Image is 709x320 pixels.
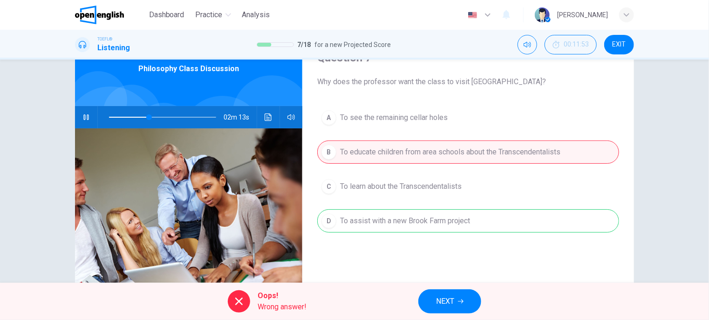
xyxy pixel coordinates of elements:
[613,41,626,48] span: EXIT
[196,9,223,20] span: Practice
[138,63,239,74] span: Philosophy Class Discussion
[224,106,257,128] span: 02m 13s
[545,35,597,54] button: 00:11:53
[239,7,274,23] button: Analysis
[97,36,112,42] span: TOEFL®
[149,9,184,20] span: Dashboard
[436,295,454,308] span: NEXT
[258,290,307,301] span: Oops!
[315,39,391,50] span: for a new Projected Score
[564,41,589,48] span: 00:11:53
[317,76,619,87] span: Why does the professor want the class to visit [GEOGRAPHIC_DATA]?
[557,9,608,20] div: [PERSON_NAME]
[467,12,478,19] img: en
[298,39,311,50] span: 7 / 18
[75,6,124,24] img: OpenEnglish logo
[545,35,597,54] div: Hide
[535,7,550,22] img: Profile picture
[604,35,634,54] button: EXIT
[261,106,276,128] button: Click to see the audio transcription
[145,7,188,23] button: Dashboard
[258,301,307,313] span: Wrong answer!
[242,9,270,20] span: Analysis
[418,289,481,313] button: NEXT
[75,6,145,24] a: OpenEnglish logo
[518,35,537,54] div: Mute
[192,7,235,23] button: Practice
[97,42,130,53] h1: Listening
